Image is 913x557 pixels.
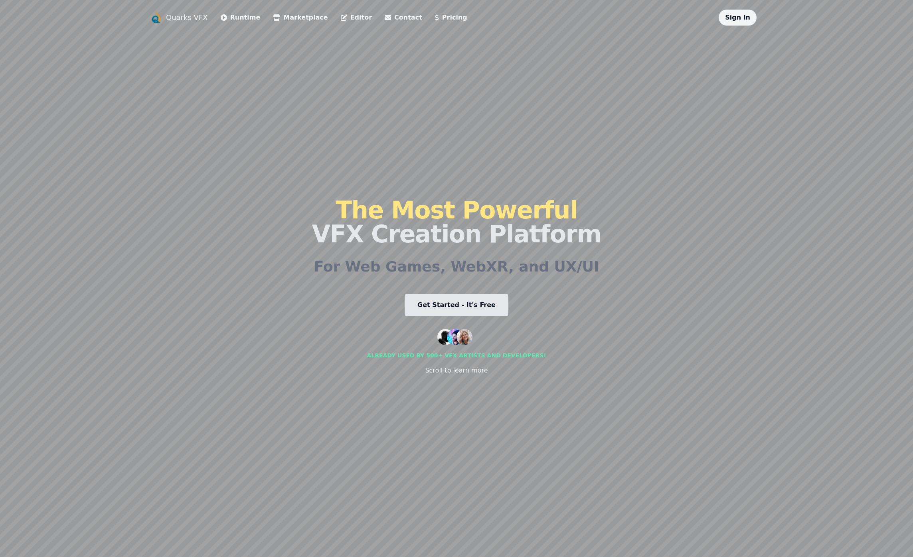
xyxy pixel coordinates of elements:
[447,329,463,345] img: customer 2
[273,13,328,22] a: Marketplace
[435,13,467,22] a: Pricing
[725,14,750,21] a: Sign In
[437,329,453,345] img: customer 1
[314,259,599,275] h2: For Web Games, WebXR, and UX/UI
[457,329,472,345] img: customer 3
[312,198,601,246] h1: VFX Creation Platform
[425,366,488,375] div: Scroll to learn more
[367,351,546,359] div: Already used by 500+ vfx artists and developers!
[341,13,372,22] a: Editor
[336,196,577,224] span: The Most Powerful
[385,13,422,22] a: Contact
[166,12,208,23] a: Quarks VFX
[221,13,261,22] a: Runtime
[405,294,508,316] a: Get Started - It's Free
